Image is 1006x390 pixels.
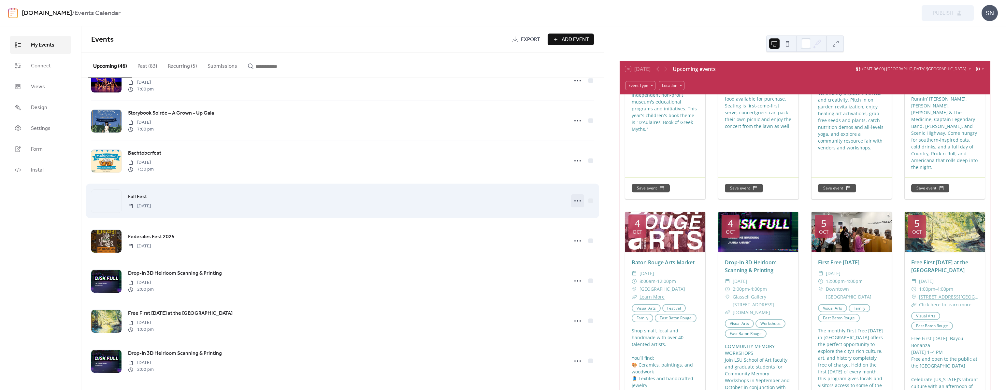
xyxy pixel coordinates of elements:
[725,277,730,285] div: ​
[31,166,44,174] span: Install
[128,149,161,157] span: Bachtoberfest
[812,42,892,151] div: Join us [DATE] 9:00 AM–2:00 PM at [GEOGRAPHIC_DATA] ([PERSON_NAME][GEOGRAPHIC_DATA][STREET_ADDRES...
[657,277,676,285] span: 12:00pm
[632,277,637,285] div: ​
[10,119,71,137] a: Settings
[632,285,637,293] div: ​
[128,326,154,333] span: 1:00 pm
[655,277,657,285] span: -
[88,53,132,77] button: Upcoming (46)
[202,53,242,77] button: Submissions
[911,301,916,309] div: ​
[919,301,971,308] a: Click here to learn more
[632,184,670,192] button: Save event
[625,57,705,132] div: Knock Knock Children's Museum hosts its annual fundraising event, the Storybook Soirée – A Grown-...
[826,270,841,277] span: [DATE]
[31,83,45,91] span: Views
[733,277,747,285] span: [DATE]
[132,53,163,77] button: Past (83)
[749,285,751,293] span: -
[862,67,966,71] span: (GMT-06:00) [GEOGRAPHIC_DATA]/[GEOGRAPHIC_DATA]
[818,285,823,293] div: ​
[911,293,916,301] div: ​
[919,277,934,285] span: [DATE]
[10,78,71,95] a: Views
[640,294,665,300] a: Learn More
[128,270,222,277] span: Drop-In 3D Heirloom Scanning & Printing
[632,259,695,266] a: Baton Rouge Arts Market
[128,319,154,326] span: [DATE]
[31,41,54,49] span: My Events
[31,146,43,153] span: Form
[128,86,154,93] span: 7:00 pm
[10,140,71,158] a: Form
[640,285,685,293] span: [GEOGRAPHIC_DATA]
[726,230,735,234] div: Oct
[935,285,937,293] span: -
[72,7,75,20] b: /
[937,285,953,293] span: 4:00pm
[128,269,222,278] a: Drop-In 3D Heirloom Scanning & Printing
[128,233,175,241] span: Federales Fest 2025
[128,243,151,250] span: [DATE]
[128,159,154,166] span: [DATE]
[163,53,202,77] button: Recurring (5)
[128,349,222,358] a: Drop-In 3D Heirloom Scanning & Printing
[128,193,147,201] a: Fall Fest
[128,309,233,318] a: Free First [DATE] at the [GEOGRAPHIC_DATA]
[826,277,845,285] span: 12:00pm
[31,104,47,112] span: Design
[8,8,18,18] img: logo
[751,285,767,293] span: 4:00pm
[128,149,161,158] a: Bachtoberfest
[128,166,154,173] span: 7:30 pm
[982,5,998,21] div: SN
[733,293,792,309] span: Glassell Gallery [STREET_ADDRESS]
[919,293,978,301] a: [STREET_ADDRESS][GEOGRAPHIC_DATA][PERSON_NAME], [GEOGRAPHIC_DATA], [GEOGRAPHIC_DATA]
[31,125,50,132] span: Settings
[818,184,856,192] button: Save event
[640,270,654,277] span: [DATE]
[911,259,968,274] a: Free First [DATE] at the [GEOGRAPHIC_DATA]
[31,62,51,70] span: Connect
[911,184,949,192] button: Save event
[128,279,154,286] span: [DATE]
[826,285,885,301] span: Downtown [GEOGRAPHIC_DATA]
[728,218,733,228] div: 4
[635,218,640,228] div: 4
[10,36,71,54] a: My Events
[912,230,922,234] div: Oct
[819,230,828,234] div: Oct
[632,270,637,277] div: ​
[10,161,71,179] a: Install
[725,184,763,192] button: Save event
[733,285,749,293] span: 2:00pm
[128,109,214,118] a: Storybook Soirée – A Grown - Up Gala
[845,277,846,285] span: -
[633,230,642,234] div: Oct
[914,218,920,228] div: 5
[640,277,655,285] span: 8:00am
[821,218,826,228] div: 5
[128,203,151,210] span: [DATE]
[75,7,121,20] b: Events Calendar
[812,258,892,266] div: First Free [DATE]
[911,277,916,285] div: ​
[818,270,823,277] div: ​
[911,285,916,293] div: ​
[548,34,594,45] button: Add Event
[733,309,770,315] a: [DOMAIN_NAME]
[846,277,863,285] span: 4:00pm
[521,36,540,44] span: Export
[128,79,154,86] span: [DATE]
[919,285,935,293] span: 1:00pm
[818,277,823,285] div: ​
[725,259,777,274] a: Drop-In 3D Heirloom Scanning & Printing
[905,34,985,171] div: Federales Fest is back for its third year—bringing southern grit, groove, and good times to [GEOG...
[725,309,730,316] div: ​
[507,34,545,45] a: Export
